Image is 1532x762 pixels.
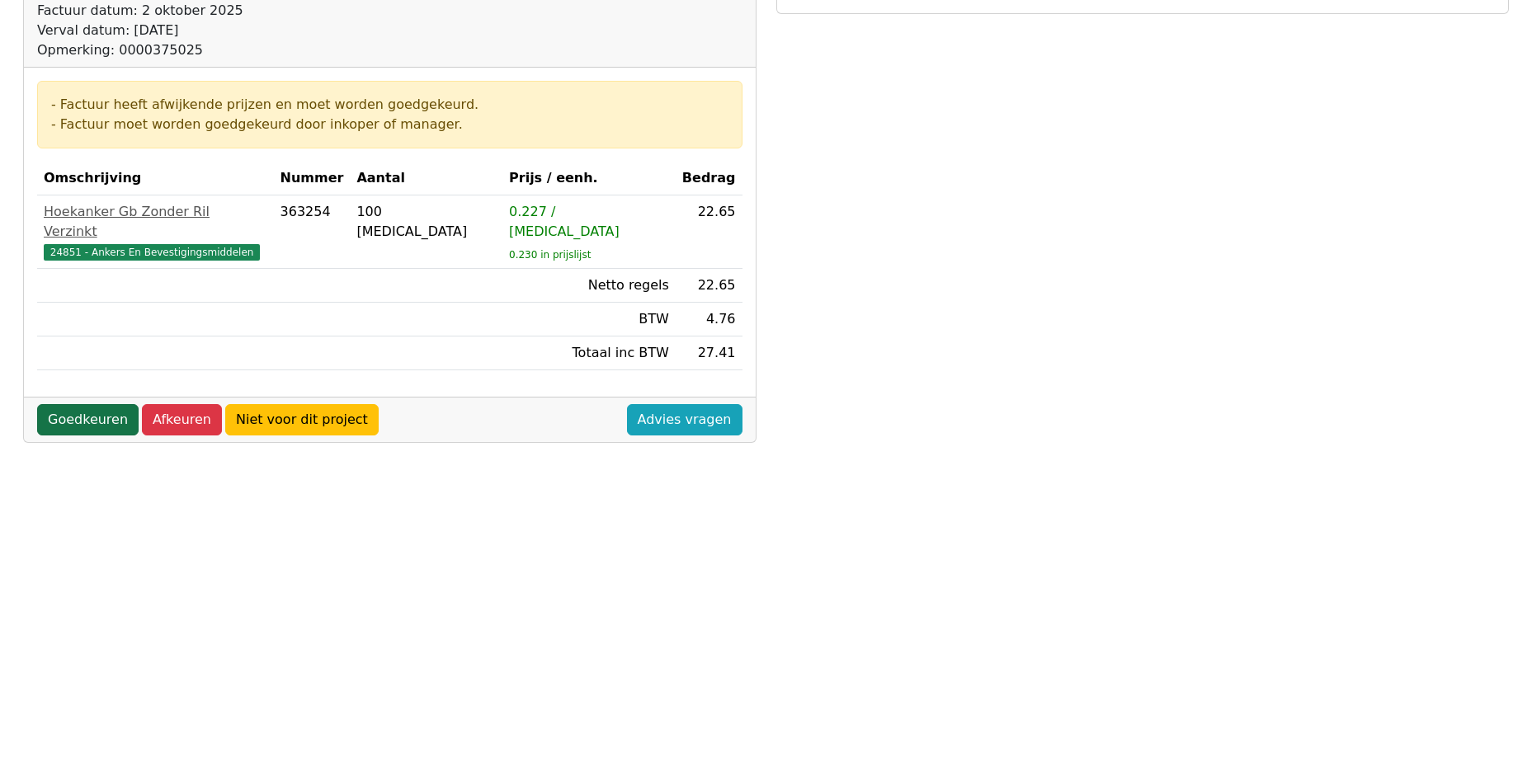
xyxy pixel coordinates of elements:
[502,303,676,336] td: BTW
[676,162,742,195] th: Bedrag
[676,303,742,336] td: 4.76
[502,336,676,370] td: Totaal inc BTW
[676,195,742,269] td: 22.65
[274,162,351,195] th: Nummer
[356,202,496,242] div: 100 [MEDICAL_DATA]
[37,162,274,195] th: Omschrijving
[502,269,676,303] td: Netto regels
[37,40,388,60] div: Opmerking: 0000375025
[142,404,222,435] a: Afkeuren
[676,269,742,303] td: 22.65
[627,404,742,435] a: Advies vragen
[509,202,669,242] div: 0.227 / [MEDICAL_DATA]
[37,21,388,40] div: Verval datum: [DATE]
[37,1,388,21] div: Factuur datum: 2 oktober 2025
[676,336,742,370] td: 27.41
[502,162,676,195] th: Prijs / eenh.
[37,404,139,435] a: Goedkeuren
[51,115,728,134] div: - Factuur moet worden goedgekeurd door inkoper of manager.
[44,202,267,261] a: Hoekanker Gb Zonder Ril Verzinkt24851 - Ankers En Bevestigingsmiddelen
[44,202,267,242] div: Hoekanker Gb Zonder Ril Verzinkt
[509,249,591,261] sub: 0.230 in prijslijst
[44,244,260,261] span: 24851 - Ankers En Bevestigingsmiddelen
[350,162,502,195] th: Aantal
[274,195,351,269] td: 363254
[225,404,379,435] a: Niet voor dit project
[51,95,728,115] div: - Factuur heeft afwijkende prijzen en moet worden goedgekeurd.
